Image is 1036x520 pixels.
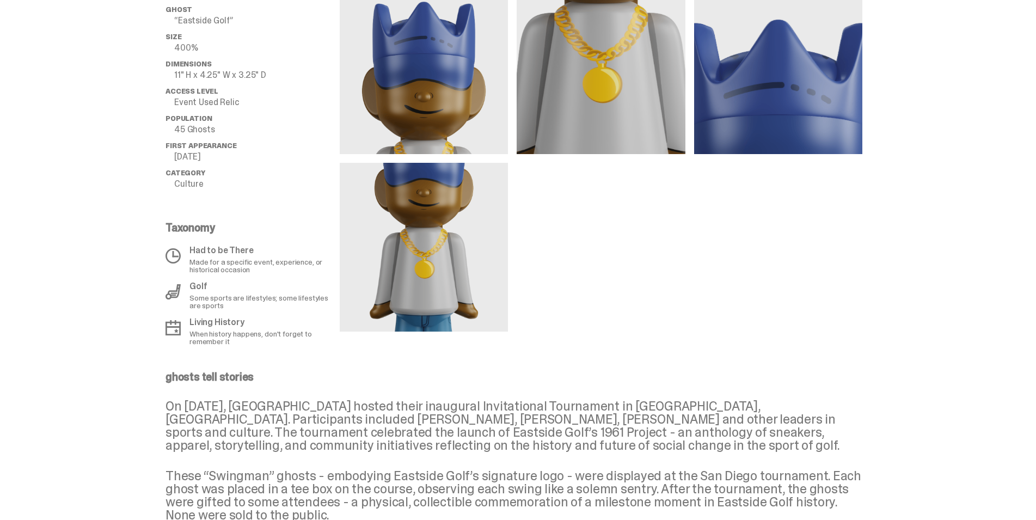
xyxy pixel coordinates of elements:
p: Event Used Relic [174,98,340,107]
p: Living History [189,318,333,327]
span: Access Level [165,87,218,96]
p: “Eastside Golf” [174,16,340,25]
span: First Appearance [165,141,236,150]
p: Had to be There [189,246,333,255]
p: Taxonomy [165,222,333,233]
p: Golf [189,282,333,291]
p: Made for a specific event, experience, or historical occasion [189,258,333,273]
p: On [DATE], [GEOGRAPHIC_DATA] hosted their inaugural Invitational Tournament in [GEOGRAPHIC_DATA],... [165,400,862,452]
p: 45 Ghosts [174,125,340,134]
p: 400% [174,44,340,52]
span: ghost [165,5,192,14]
span: Category [165,168,205,178]
span: Size [165,32,181,41]
p: Some sports are lifestyles; some lifestyles are sports [189,294,333,309]
span: Dimensions [165,59,211,69]
p: [DATE] [174,152,340,161]
p: Culture [174,180,340,188]
p: ghosts tell stories [165,371,862,382]
img: media gallery image [340,163,508,331]
p: When history happens, don't forget to remember it [189,330,333,345]
span: Population [165,114,212,123]
p: 11" H x 4.25" W x 3.25" D [174,71,340,79]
